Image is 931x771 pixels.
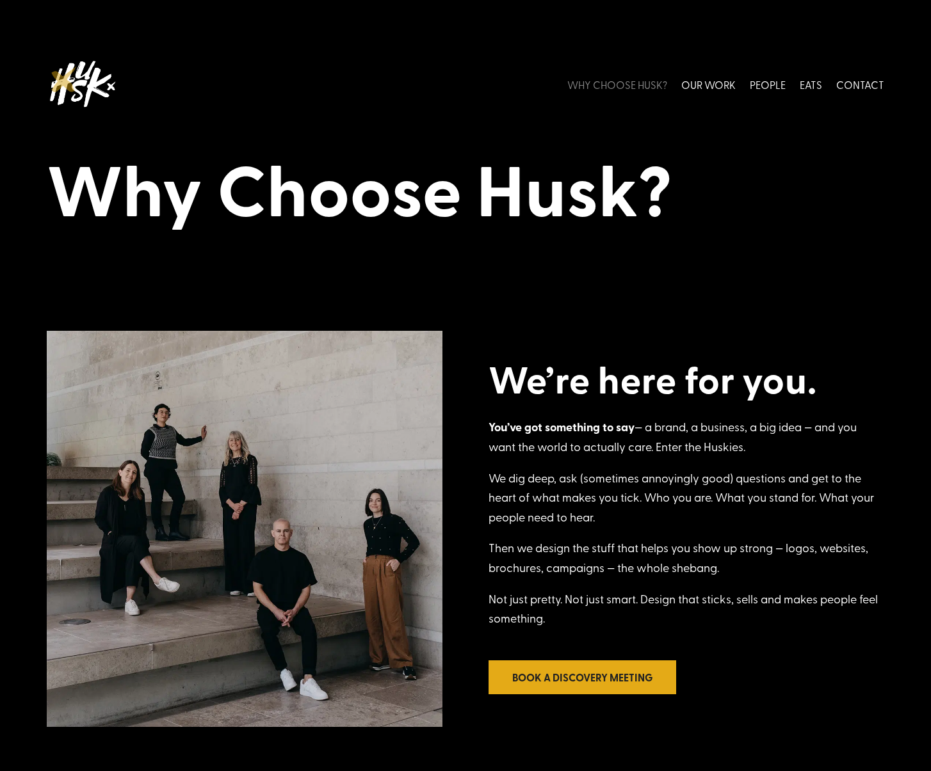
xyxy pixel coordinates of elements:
strong: You’ve got something to say [489,418,635,435]
a: CONTACT [836,56,884,113]
a: WHY CHOOSE HUSK? [567,56,667,113]
picture: SS_Husk_Team2024-47 [47,717,442,729]
h2: We’re here for you. [489,357,884,408]
a: PEOPLE [750,56,786,113]
img: 1742 [47,331,442,726]
a: Book a Discovery Meeting [489,660,676,694]
img: Husk logo [47,56,117,113]
h1: Why Choose Husk? [47,147,885,237]
p: — a brand, a business, a big idea — and you want the world to actually care. Enter the Huskies. [489,417,884,468]
a: EATS [800,56,822,113]
a: OUR WORK [681,56,736,113]
p: We dig deep, ask (sometimes annoyingly good) questions and get to the heart of what makes you tic... [489,468,884,539]
p: Then we design the stuff that helps you show up strong — logos, websites, brochures, campaigns — ... [489,538,884,589]
p: Not just pretty. Not just smart. Design that sticks, sells and makes people feel something. [489,589,884,648]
